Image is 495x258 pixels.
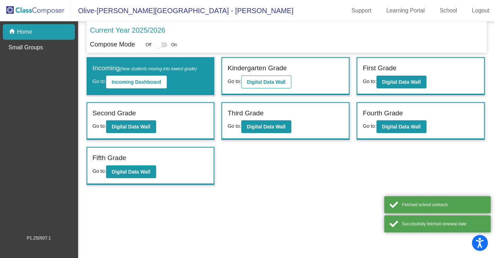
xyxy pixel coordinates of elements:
[112,79,161,85] b: Incoming Dashboard
[227,108,263,119] label: Third Grade
[112,124,150,130] b: Digital Data Wall
[402,202,485,208] div: Fetched school contacts
[247,79,286,85] b: Digital Data Wall
[93,168,106,174] span: Go to:
[363,78,376,84] span: Go to:
[106,120,156,133] button: Digital Data Wall
[171,42,177,48] span: On
[120,66,197,71] span: (New students moving into lowest grade)
[93,153,126,163] label: Fifth Grade
[90,40,135,49] p: Compose Mode
[376,120,427,133] button: Digital Data Wall
[93,63,197,73] label: Incoming
[71,5,293,16] span: Olive-[PERSON_NAME][GEOGRAPHIC_DATA] - [PERSON_NAME]
[227,123,241,129] span: Go to:
[112,169,150,175] b: Digital Data Wall
[376,76,427,88] button: Digital Data Wall
[466,5,495,16] a: Logout
[106,165,156,178] button: Digital Data Wall
[93,108,136,119] label: Second Grade
[93,123,106,129] span: Go to:
[90,25,165,35] p: Current Year 2025/2026
[146,42,152,48] span: Off
[241,120,291,133] button: Digital Data Wall
[402,221,485,227] div: Successfully fetched renewal date
[17,28,32,36] p: Home
[93,78,106,84] span: Go to:
[402,240,485,246] div: user authenticated
[106,76,167,88] button: Incoming Dashboard
[382,124,421,130] b: Digital Data Wall
[9,28,17,36] mat-icon: home
[241,76,291,88] button: Digital Data Wall
[227,78,241,84] span: Go to:
[381,5,431,16] a: Learning Portal
[363,63,396,73] label: First Grade
[434,5,463,16] a: School
[9,43,43,52] p: Small Groups
[363,123,376,129] span: Go to:
[346,5,377,16] a: Support
[363,108,403,119] label: Fourth Grade
[247,124,286,130] b: Digital Data Wall
[227,63,287,73] label: Kindergarten Grade
[382,79,421,85] b: Digital Data Wall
